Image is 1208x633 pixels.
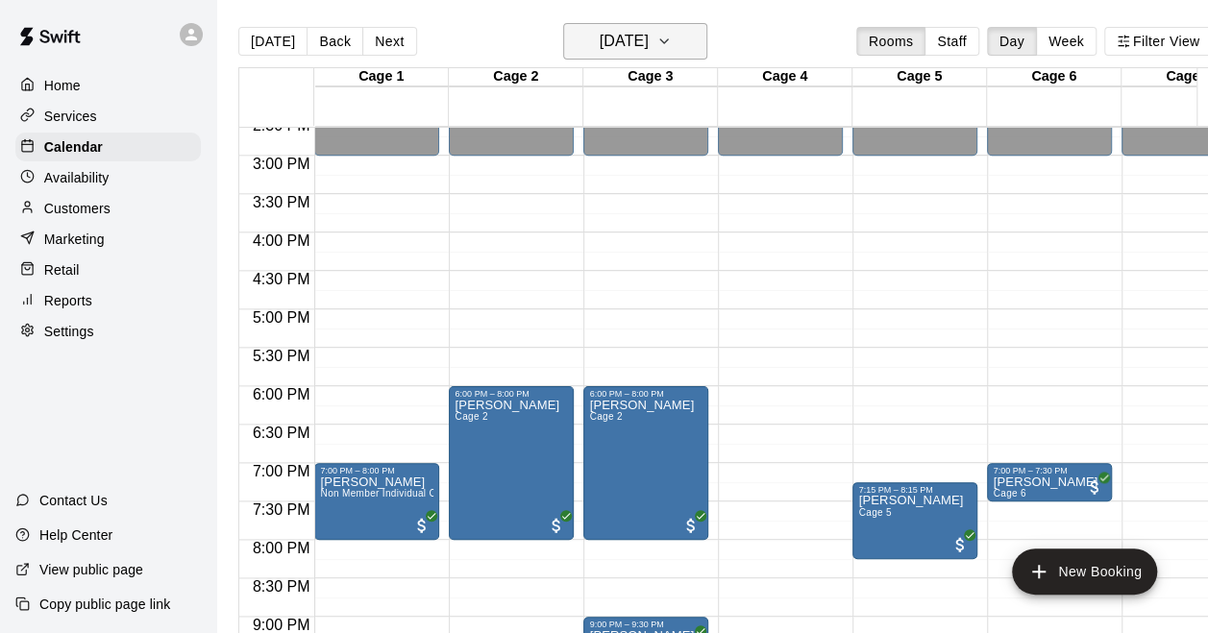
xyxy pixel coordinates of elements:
[39,560,143,579] p: View public page
[547,516,566,535] span: All customers have paid
[248,156,315,172] span: 3:00 PM
[320,488,571,499] span: Non Member Individual Cage Rental (5 or less players)
[238,27,308,56] button: [DATE]
[44,322,94,341] p: Settings
[987,463,1112,501] div: 7:00 PM – 7:30 PM: Carlos Resendiz
[44,137,103,157] p: Calendar
[993,488,1025,499] span: Cage 6
[950,535,970,554] span: All customers have paid
[15,317,201,346] a: Settings
[15,194,201,223] a: Customers
[320,466,433,475] div: 7:00 PM – 8:00 PM
[248,578,315,595] span: 8:30 PM
[15,225,201,254] a: Marketing
[1012,548,1157,595] button: add
[15,71,201,100] a: Home
[248,386,315,402] span: 6:00 PM
[856,27,925,56] button: Rooms
[248,501,315,518] span: 7:30 PM
[1036,27,1097,56] button: Week
[1085,477,1104,497] span: All customers have paid
[583,386,708,540] div: 6:00 PM – 8:00 PM: Cage 2
[307,27,363,56] button: Back
[412,516,431,535] span: All customers have paid
[600,28,649,55] h6: [DATE]
[44,230,105,249] p: Marketing
[248,540,315,556] span: 8:00 PM
[44,260,80,280] p: Retail
[44,168,110,187] p: Availability
[15,133,201,161] a: Calendar
[852,482,977,559] div: 7:15 PM – 8:15 PM: Cage 5
[44,76,81,95] p: Home
[583,68,718,86] div: Cage 3
[44,291,92,310] p: Reports
[248,348,315,364] span: 5:30 PM
[987,68,1122,86] div: Cage 6
[993,466,1106,475] div: 7:00 PM – 7:30 PM
[248,425,315,441] span: 6:30 PM
[589,411,622,422] span: Cage 2
[362,27,416,56] button: Next
[589,620,703,629] div: 9:00 PM – 9:30 PM
[718,68,852,86] div: Cage 4
[39,595,170,614] p: Copy public page link
[248,463,315,479] span: 7:00 PM
[852,68,987,86] div: Cage 5
[924,27,979,56] button: Staff
[15,163,201,192] a: Availability
[589,389,703,399] div: 6:00 PM – 8:00 PM
[15,256,201,284] a: Retail
[449,68,583,86] div: Cage 2
[858,485,972,495] div: 7:15 PM – 8:15 PM
[681,516,701,535] span: All customers have paid
[15,102,201,131] a: Services
[44,199,111,218] p: Customers
[455,389,568,399] div: 6:00 PM – 8:00 PM
[449,386,574,540] div: 6:00 PM – 8:00 PM: Cage 2
[563,23,707,60] button: [DATE]
[987,27,1037,56] button: Day
[39,525,112,545] p: Help Center
[248,271,315,287] span: 4:30 PM
[314,463,439,540] div: 7:00 PM – 8:00 PM: Kylie Campbell
[248,232,315,249] span: 4:00 PM
[455,411,487,422] span: Cage 2
[248,617,315,633] span: 9:00 PM
[44,107,97,126] p: Services
[248,309,315,326] span: 5:00 PM
[314,68,449,86] div: Cage 1
[858,507,891,518] span: Cage 5
[39,491,108,510] p: Contact Us
[15,286,201,315] a: Reports
[248,194,315,210] span: 3:30 PM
